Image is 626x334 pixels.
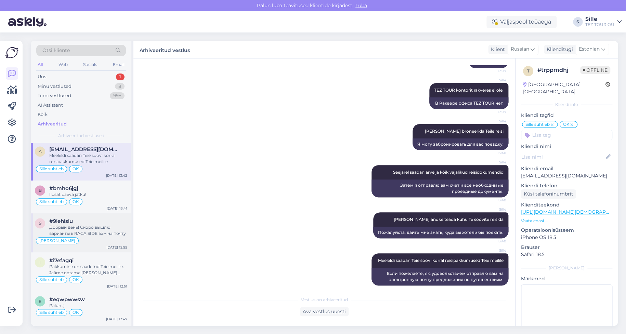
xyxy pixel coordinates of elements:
div: S [573,17,583,27]
div: Kliendi info [521,102,612,108]
span: 13:37 [481,109,506,115]
div: 1 [116,74,125,80]
div: Palun :) [49,302,127,308]
span: Otsi kliente [42,47,70,54]
div: Sille [585,16,614,22]
p: Kliendi email [521,165,612,172]
div: Klienditugi [544,46,573,53]
span: Sille suhtleb [39,200,64,204]
span: OK [73,167,79,171]
span: Vestlus on arhiveeritud [301,297,348,303]
span: OK [73,200,79,204]
p: Kliendi nimi [521,143,612,150]
div: Email [112,60,126,69]
span: 9 [39,221,41,226]
a: SilleTEZ TOUR OÜ [585,16,622,27]
div: Klient [488,46,505,53]
span: [PERSON_NAME] [39,239,75,243]
span: Sille [481,78,506,83]
div: Socials [82,60,99,69]
div: Если пожелаете, я с удовольствием отправлю вам на электронную почту предложения по путешествиям. [371,268,508,285]
span: OK [73,310,79,315]
span: Sille [481,160,506,165]
div: [DATE] 12:51 [107,284,127,289]
p: Kliendi tag'id [521,112,612,119]
span: a [39,149,42,154]
span: b [39,188,42,193]
div: [GEOGRAPHIC_DATA], [GEOGRAPHIC_DATA] [523,81,605,95]
span: [PERSON_NAME] broneerida Teile reisi [425,129,504,134]
span: Sille suhtleb [39,278,64,282]
span: Luba [353,2,369,9]
span: 13:40 [481,150,506,156]
div: Пожалуйста, дайте мне знать, куда вы хотели бы поехать. [373,227,508,238]
span: t [527,68,530,74]
div: Ilusat päeva jätku! [49,191,127,198]
span: TEZ TOUR kontorit rakveres ei ole. [434,88,504,93]
p: [EMAIL_ADDRESS][DOMAIN_NAME] [521,172,612,179]
div: 99+ [110,92,125,99]
p: iPhone OS 18.5 [521,234,612,241]
div: [DATE] 13:42 [106,173,127,178]
div: [PERSON_NAME] [521,265,612,271]
input: Lisa nimi [521,153,604,161]
span: annka.rom.83@gmail.com [49,146,120,152]
span: OK [73,278,79,282]
div: TEZ TOUR OÜ [585,22,614,27]
span: e [39,298,41,304]
span: Sille [481,207,506,212]
div: Uus [38,74,46,80]
p: Klienditeekond [521,201,612,209]
span: #eqwpwwsw [49,296,85,302]
p: Kliendi telefon [521,182,612,189]
div: Tiimi vestlused [38,92,71,99]
span: Arhiveeritud vestlused [58,133,104,139]
div: В Раквере офиса TEZ TOUR нет. [429,97,508,109]
img: Askly Logo [5,46,18,59]
p: Vaata edasi ... [521,218,612,224]
span: 13:40 [481,239,506,244]
p: Brauser [521,244,612,251]
span: Sille [481,248,506,253]
div: Minu vestlused [38,83,71,90]
div: Arhiveeritud [38,121,67,128]
div: AI Assistent [38,102,63,109]
span: Meeleldi saadan Teie soovi korral reisipakkumused Teie meilile [378,258,504,263]
div: Web [57,60,69,69]
span: 13:42 [481,286,506,291]
div: Väljaspool tööaega [486,16,557,28]
span: Sille suhtleb [39,167,64,171]
span: Russian [511,45,529,53]
div: Ava vestlus uuesti [300,307,349,316]
div: All [36,60,44,69]
span: Sille suhtleb [39,310,64,315]
p: Operatsioonisüsteem [521,227,612,234]
div: # trppmdhj [537,66,580,74]
label: Arhiveeritud vestlus [140,45,190,54]
div: Я могу забронировать для вас поездку. [413,138,508,150]
span: Seejärel saadan arve ja kõik vajalikud reisidokumendid [393,170,504,175]
div: [DATE] 13:41 [107,206,127,211]
span: 13:37 [481,68,506,74]
span: 13:40 [481,198,506,203]
span: Sille [481,119,506,124]
div: 8 [115,83,125,90]
span: [PERSON_NAME] andke teada kuhu Te soovite reisida [394,217,504,222]
span: Offline [580,66,610,74]
div: Добрый день! Скоро вышлю варианты в RAGA SIDE вам на почту [49,224,127,237]
span: #bmho6jgj [49,185,78,191]
p: Märkmed [521,275,612,282]
div: Затем я отправлю вам счет и все необходимые проездные документы. [371,179,508,197]
div: Pakkumine on saadetud Teie meilile. Jääme ootama [PERSON_NAME] vastust ja [PERSON_NAME] andmeid b... [49,263,127,276]
span: OK [563,122,570,126]
span: #i7efagqi [49,257,74,263]
span: Sille suhtleb [525,122,550,126]
div: [DATE] 12:47 [106,317,127,322]
span: Estonian [579,45,600,53]
div: [DATE] 12:55 [106,245,127,250]
div: Meeleldi saadan Teie soovi korral reisipakkumused Teie meilile [49,152,127,165]
input: Lisa tag [521,130,612,140]
div: Küsi telefoninumbrit [521,189,576,199]
p: Safari 18.5 [521,251,612,258]
div: Kõik [38,111,48,118]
